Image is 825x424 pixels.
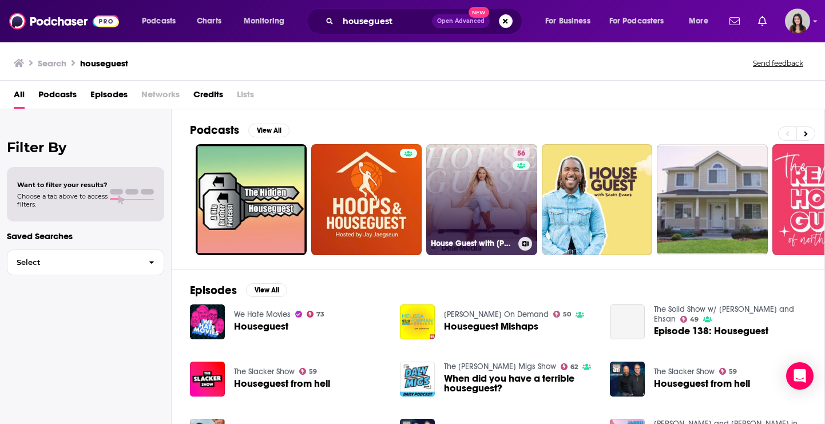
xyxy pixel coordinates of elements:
[248,124,289,137] button: View All
[553,311,572,318] a: 50
[602,12,681,30] button: open menu
[244,13,284,29] span: Monitoring
[190,123,289,137] a: PodcastsView All
[444,310,549,319] a: Melissa Forman On Demand
[9,10,119,32] img: Podchaser - Follow, Share and Rate Podcasts
[725,11,744,31] a: Show notifications dropdown
[749,58,807,68] button: Send feedback
[318,8,533,34] div: Search podcasts, credits, & more...
[513,149,530,158] a: 56
[786,362,814,390] div: Open Intercom Messenger
[234,379,330,389] a: Houseguest from hell
[134,12,191,30] button: open menu
[563,312,571,317] span: 50
[654,304,794,324] a: The Solid Show w/ Deric and Ehsan
[785,9,810,34] img: User Profile
[234,310,291,319] a: We Hate Movies
[237,85,254,109] span: Lists
[7,259,140,266] span: Select
[753,11,771,31] a: Show notifications dropdown
[190,283,237,298] h2: Episodes
[38,58,66,69] h3: Search
[517,148,525,160] span: 56
[469,7,489,18] span: New
[561,363,578,370] a: 62
[537,12,605,30] button: open menu
[689,13,708,29] span: More
[90,85,128,109] a: Episodes
[680,316,699,323] a: 49
[17,192,108,208] span: Choose a tab above to access filters.
[431,239,514,248] h3: House Guest with [PERSON_NAME]
[570,364,578,370] span: 62
[80,58,128,69] h3: houseguest
[432,14,490,28] button: Open AdvancedNew
[7,139,164,156] h2: Filter By
[437,18,485,24] span: Open Advanced
[444,374,596,393] a: When did you have a terrible houseguest?
[190,304,225,339] img: Houseguest
[444,322,538,331] a: Houseguest Mishaps
[14,85,25,109] a: All
[141,85,180,109] span: Networks
[785,9,810,34] span: Logged in as ZenoCuisinart
[654,367,715,377] a: The Slacker Show
[400,362,435,397] img: When did you have a terrible houseguest?
[193,85,223,109] a: Credits
[729,369,737,374] span: 59
[7,231,164,241] p: Saved Searches
[17,181,108,189] span: Want to filter your results?
[246,283,287,297] button: View All
[681,12,723,30] button: open menu
[307,311,325,318] a: 73
[610,362,645,397] img: Houseguest from hell
[190,362,225,397] img: Houseguest from hell
[545,13,590,29] span: For Business
[316,312,324,317] span: 73
[309,369,317,374] span: 59
[299,368,318,375] a: 59
[236,12,299,30] button: open menu
[338,12,432,30] input: Search podcasts, credits, & more...
[444,362,556,371] a: The Daly Migs Show
[654,326,768,336] a: Episode 138: Houseguest
[190,123,239,137] h2: Podcasts
[38,85,77,109] a: Podcasts
[142,13,176,29] span: Podcasts
[654,379,750,389] a: Houseguest from hell
[234,322,288,331] a: Houseguest
[426,144,537,255] a: 56House Guest with [PERSON_NAME]
[610,304,645,339] a: Episode 138: Houseguest
[785,9,810,34] button: Show profile menu
[197,13,221,29] span: Charts
[190,283,287,298] a: EpisodesView All
[609,13,664,29] span: For Podcasters
[189,12,228,30] a: Charts
[234,367,295,377] a: The Slacker Show
[7,249,164,275] button: Select
[690,317,699,322] span: 49
[400,304,435,339] img: Houseguest Mishaps
[719,368,737,375] a: 59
